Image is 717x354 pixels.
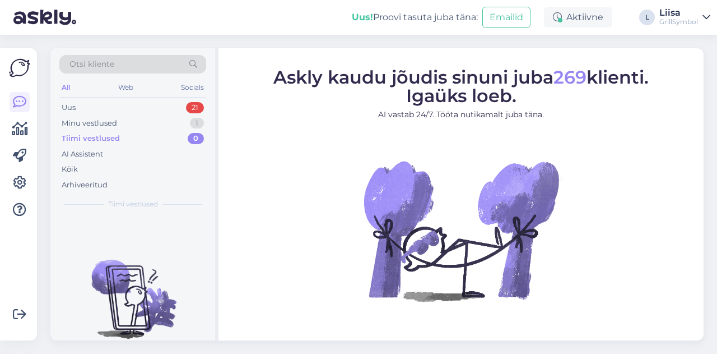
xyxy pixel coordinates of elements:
div: Socials [179,80,206,95]
div: GrillSymbol [659,17,698,26]
button: Emailid [482,7,530,28]
div: AI Assistent [62,149,103,160]
div: Web [116,80,136,95]
div: Proovi tasuta juba täna: [352,11,478,24]
span: Askly kaudu jõudis sinuni juba klienti. Igaüks loeb. [273,66,649,107]
div: 1 [190,118,204,129]
a: LiisaGrillSymbol [659,8,710,26]
div: Minu vestlused [62,118,117,129]
span: 269 [553,66,586,88]
span: Otsi kliente [69,58,114,70]
p: AI vastab 24/7. Tööta nutikamalt juba täna. [273,109,649,121]
img: Askly Logo [9,57,30,79]
div: Tiimi vestlused [62,133,120,144]
div: All [59,80,72,95]
div: Uus [62,102,76,113]
span: Tiimi vestlused [108,199,158,209]
div: Liisa [659,8,698,17]
div: Arhiveeritud [62,180,108,191]
div: 21 [186,102,204,113]
img: No chats [50,240,215,341]
img: No Chat active [360,130,562,332]
div: L [639,10,655,25]
div: Kõik [62,164,78,175]
div: 0 [188,133,204,144]
div: Aktiivne [544,7,612,27]
b: Uus! [352,12,373,22]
